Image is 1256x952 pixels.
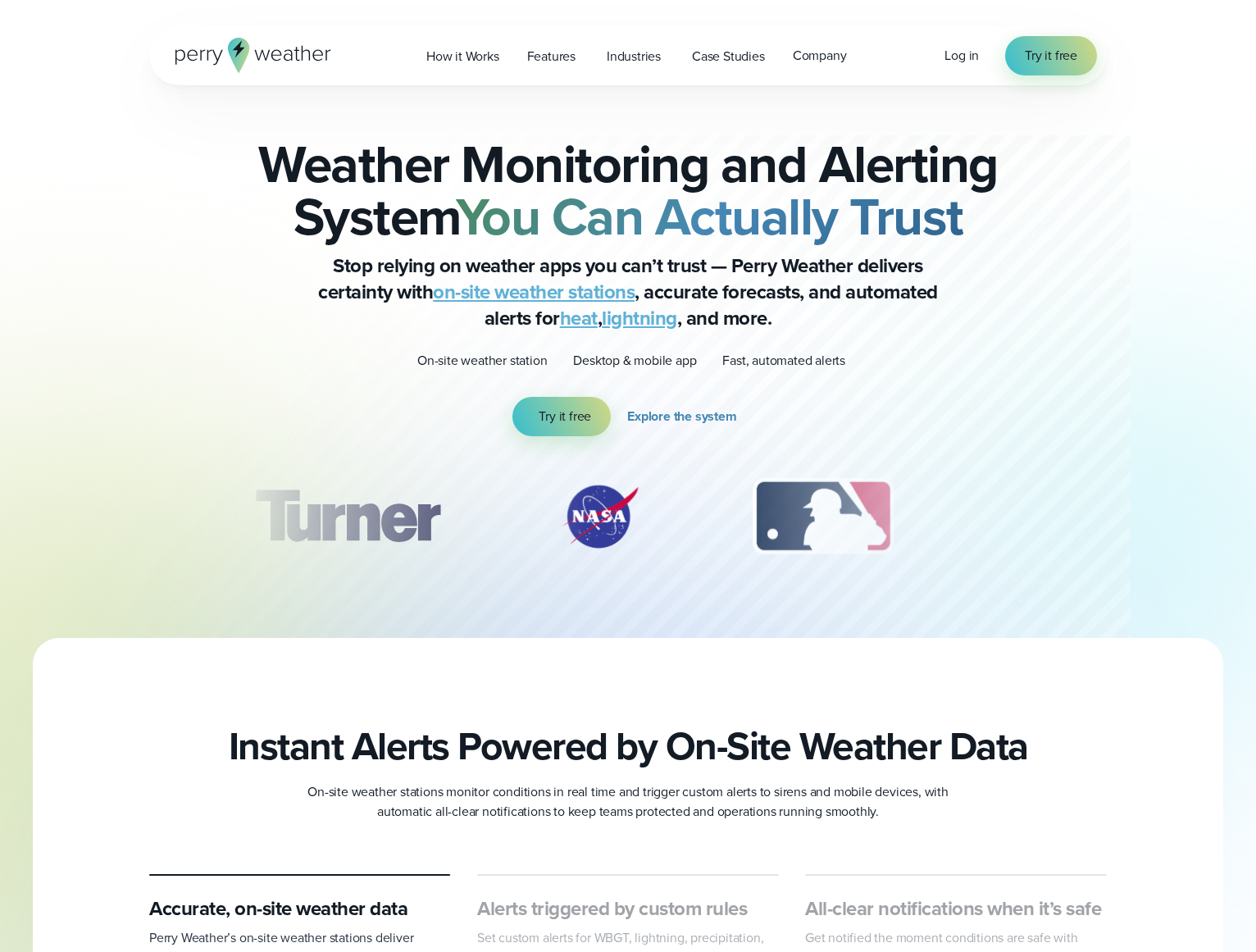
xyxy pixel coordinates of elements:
span: Features [527,47,576,66]
a: lightning [602,303,677,333]
a: Log in [944,46,979,66]
div: 1 of 12 [231,476,464,558]
span: Company [793,46,847,66]
p: On-site weather station [417,351,547,371]
p: Stop relying on weather apps you can’t trust — Perry Weather delivers certainty with , accurate f... [300,253,956,331]
h3: Accurate, on-site weather data [149,895,451,922]
strong: You Can Actually Trust [456,178,963,255]
h2: Instant Alerts Powered by On-Site Weather Data [229,723,1028,769]
span: Case Studies [692,47,765,66]
span: Try it free [539,407,591,426]
a: How it Works [412,39,513,73]
a: Try it free [1005,36,1097,75]
span: How it Works [426,47,499,66]
a: on-site weather stations [433,277,635,307]
h2: Weather Monitoring and Alerting System [231,138,1025,243]
p: Desktop & mobile app [573,351,696,371]
a: Case Studies [678,39,779,73]
div: 4 of 12 [989,476,1120,558]
span: Explore the system [627,407,736,426]
img: MLB.svg [736,476,909,558]
span: Try it free [1025,46,1077,66]
p: Fast, automated alerts [722,351,845,371]
div: 3 of 12 [736,476,909,558]
h3: Alerts triggered by custom rules [477,895,779,922]
img: NASA.svg [543,476,658,558]
h3: All-clear notifications when it’s safe [805,895,1107,922]
p: On-site weather stations monitor conditions in real time and trigger custom alerts to sirens and ... [300,782,956,822]
span: Log in [944,46,979,65]
img: Turner-Construction_1.svg [231,476,464,558]
div: 2 of 12 [543,476,658,558]
div: slideshow [231,476,1025,566]
a: Explore the system [627,397,743,436]
a: heat [560,303,598,333]
img: PGA.svg [989,476,1120,558]
span: Industries [607,47,661,66]
a: Try it free [512,397,611,436]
